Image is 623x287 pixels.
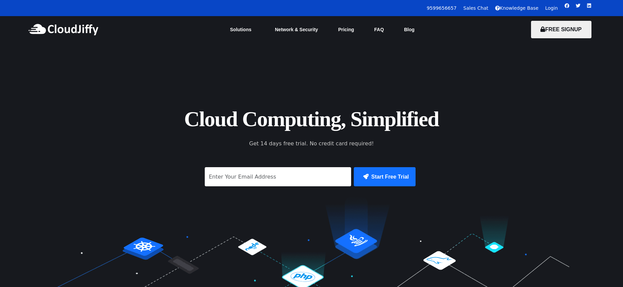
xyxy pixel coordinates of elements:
[220,22,265,37] a: Solutions
[531,21,591,38] button: FREE SIGNUP
[463,5,488,11] a: Sales Chat
[354,167,416,186] button: Start Free Trial
[328,22,364,37] a: Pricing
[219,140,404,148] p: Get 14 days free trial. No credit card required!
[265,22,328,37] a: Network & Security
[531,27,591,32] a: FREE SIGNUP
[427,5,457,11] a: 9599656657
[545,5,558,11] a: Login
[205,167,351,186] input: Enter Your Email Address
[394,22,425,37] a: Blog
[495,5,539,11] a: Knowledge Base
[364,22,394,37] a: FAQ
[160,105,463,133] h1: Cloud Computing, Simplified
